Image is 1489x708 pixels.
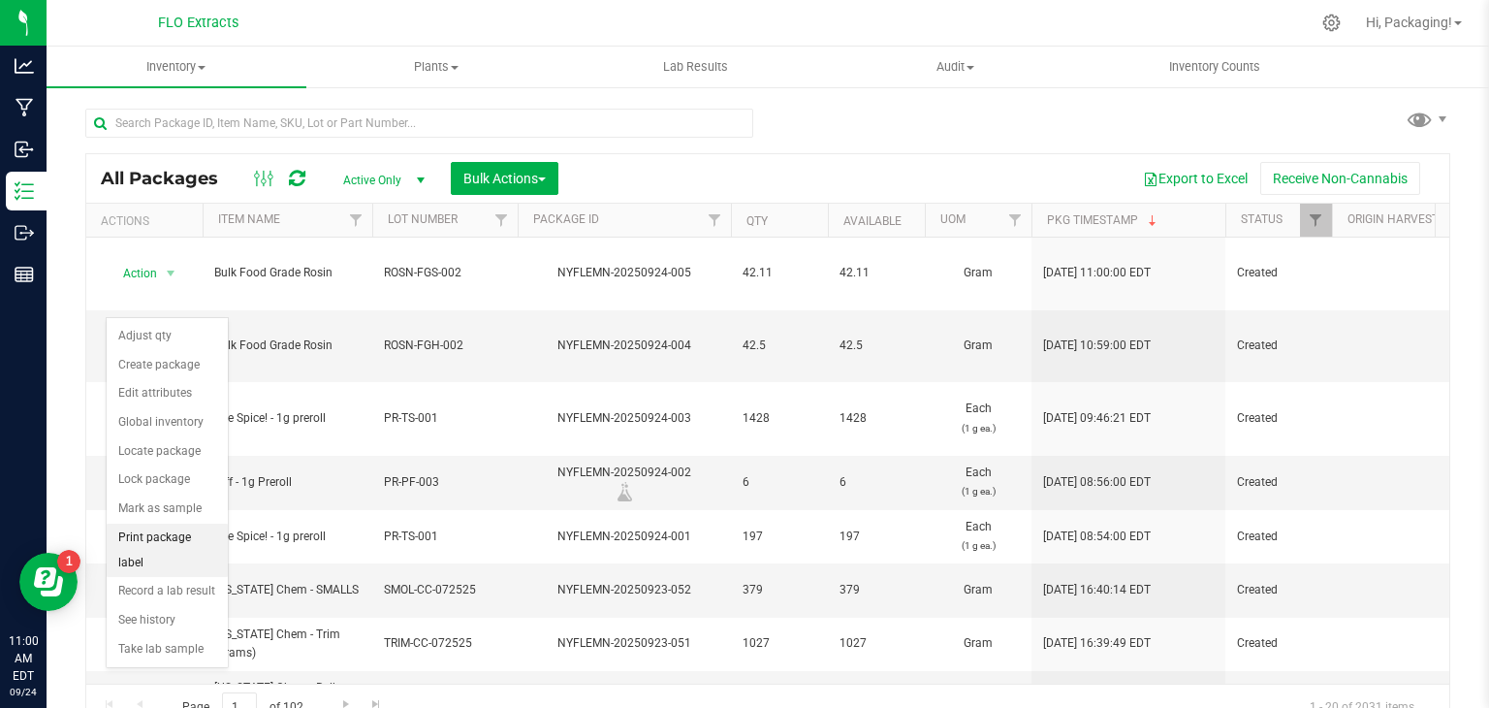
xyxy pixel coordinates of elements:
[1300,204,1332,237] a: Filter
[451,162,558,195] button: Bulk Actions
[1143,58,1286,76] span: Inventory Counts
[15,181,34,201] inline-svg: Inventory
[384,409,506,428] span: PR-TS-001
[106,260,158,287] span: Action
[936,634,1020,653] span: Gram
[1043,581,1151,599] span: [DATE] 16:40:14 EDT
[840,634,913,653] span: 1027
[1043,473,1151,492] span: [DATE] 08:56:00 EDT
[158,15,238,31] span: FLO Extracts
[515,264,734,282] div: NYFLEMN-20250924-005
[1319,14,1344,32] div: Manage settings
[1237,581,1320,599] span: Created
[19,553,78,611] iframe: Resource center
[107,606,228,635] li: See history
[840,409,913,428] span: 1428
[743,337,816,355] span: 42.5
[743,409,816,428] span: 1428
[515,634,734,653] div: NYFLEMN-20250923-051
[384,528,506,546] span: PR-TS-001
[9,632,38,685] p: 11:00 AM EDT
[57,550,80,573] iframe: Resource center unread badge
[1043,409,1151,428] span: [DATE] 09:46:21 EDT
[515,337,734,355] div: NYFLEMN-20250924-004
[1043,264,1151,282] span: [DATE] 11:00:00 EDT
[743,528,816,546] span: 197
[307,58,565,76] span: Plants
[840,581,913,599] span: 379
[1237,634,1320,653] span: Created
[214,337,361,355] span: Bulk Food Grade Rosin
[743,264,816,282] span: 42.11
[843,214,902,228] a: Available
[936,264,1020,282] span: Gram
[936,400,1020,436] span: Each
[1241,212,1283,226] a: Status
[1043,337,1151,355] span: [DATE] 10:59:00 EDT
[515,482,734,501] div: Lab Sample
[1347,212,1445,226] a: Origin Harvests
[936,337,1020,355] span: Gram
[515,528,734,546] div: NYFLEMN-20250924-001
[1260,162,1420,195] button: Receive Non-Cannabis
[15,223,34,242] inline-svg: Outbound
[1237,337,1320,355] span: Created
[9,685,38,699] p: 09/24
[384,337,506,355] span: ROSN-FGH-002
[384,473,506,492] span: PR-PF-003
[107,379,228,408] li: Edit attributes
[1237,473,1320,492] span: Created
[218,212,280,226] a: Item Name
[1085,47,1345,87] a: Inventory Counts
[936,518,1020,555] span: Each
[107,437,228,467] li: Locate package
[15,140,34,159] inline-svg: Inbound
[515,464,734,501] div: NYFLEMN-20250924-002
[515,409,734,428] div: NYFLEMN-20250924-003
[743,581,816,599] span: 379
[463,171,546,186] span: Bulk Actions
[214,626,361,662] span: [US_STATE] Chem - Trim (grams)
[384,634,506,653] span: TRIM-CC-072525
[1237,409,1320,428] span: Created
[107,466,228,495] li: Lock package
[936,536,1020,555] p: (1 g ea.)
[936,482,1020,500] p: (1 g ea.)
[699,204,731,237] a: Filter
[107,495,228,524] li: Mark as sample
[1047,213,1160,227] a: Pkg Timestamp
[936,464,1020,500] span: Each
[107,524,228,577] li: Print package label
[214,528,361,546] span: The Spice! - 1g preroll
[1043,634,1151,653] span: [DATE] 16:39:49 EDT
[999,204,1031,237] a: Filter
[107,322,228,351] li: Adjust qty
[486,204,518,237] a: Filter
[637,58,754,76] span: Lab Results
[15,56,34,76] inline-svg: Analytics
[825,47,1085,87] a: Audit
[936,581,1020,599] span: Gram
[85,109,753,138] input: Search Package ID, Item Name, SKU, Lot or Part Number...
[15,98,34,117] inline-svg: Manufacturing
[384,264,506,282] span: ROSN-FGS-002
[388,212,458,226] a: Lot Number
[840,528,913,546] span: 197
[840,337,913,355] span: 42.5
[101,168,238,189] span: All Packages
[384,581,506,599] span: SMOL-CC-072525
[936,419,1020,437] p: (1 g ea.)
[515,581,734,599] div: NYFLEMN-20250923-052
[214,473,361,492] span: Piff - 1g Preroll
[1130,162,1260,195] button: Export to Excel
[566,47,826,87] a: Lab Results
[107,408,228,437] li: Global inventory
[214,409,361,428] span: The Spice! - 1g preroll
[214,264,361,282] span: Bulk Food Grade Rosin
[159,260,183,287] span: select
[1237,264,1320,282] span: Created
[306,47,566,87] a: Plants
[1366,15,1452,30] span: Hi, Packaging!
[826,58,1084,76] span: Audit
